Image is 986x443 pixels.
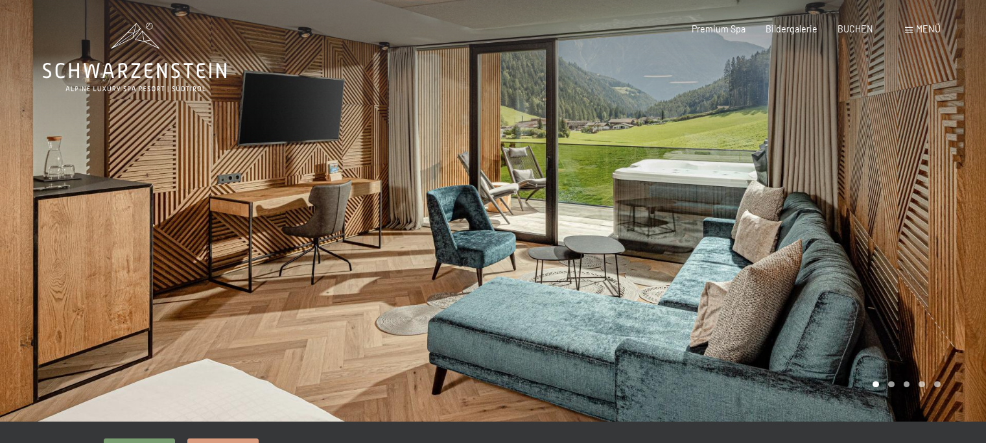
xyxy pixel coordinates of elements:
[692,23,745,34] a: Premium Spa
[766,23,817,34] a: Bildergalerie
[916,23,941,34] span: Menü
[838,23,873,34] a: BUCHEN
